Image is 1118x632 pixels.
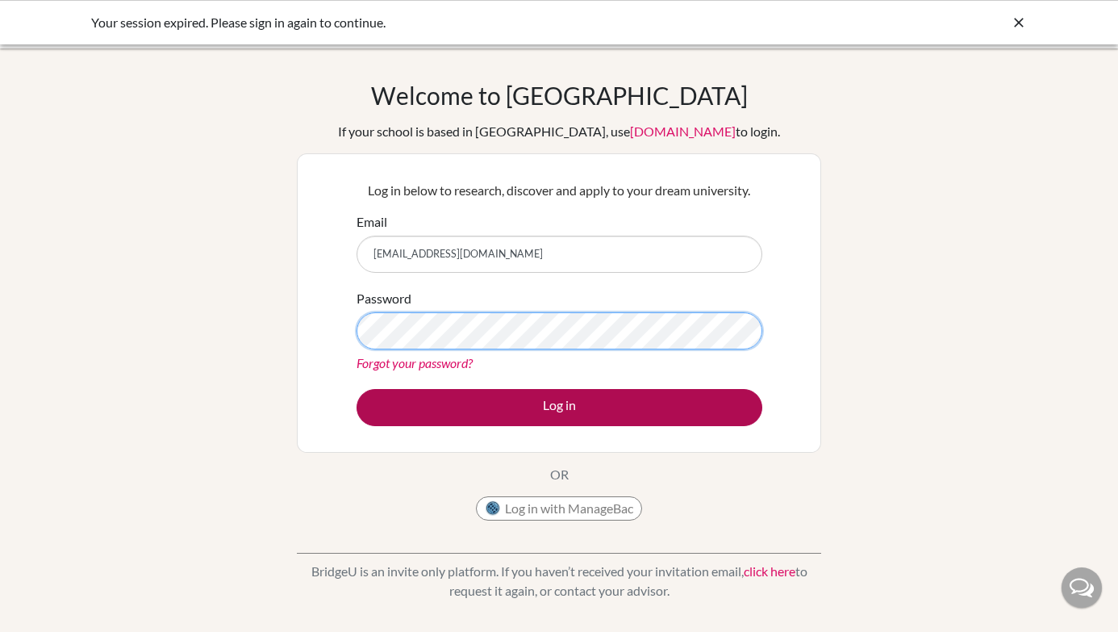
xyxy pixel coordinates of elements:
p: Log in below to research, discover and apply to your dream university. [357,181,762,200]
label: Password [357,289,411,308]
a: Forgot your password? [357,355,473,370]
span: Help [37,11,70,26]
div: If your school is based in [GEOGRAPHIC_DATA], use to login. [338,122,780,141]
p: OR [550,465,569,484]
button: Log in with ManageBac [476,496,642,521]
a: [DOMAIN_NAME] [630,123,736,139]
a: click here [744,563,795,579]
h1: Welcome to [GEOGRAPHIC_DATA] [371,81,748,110]
button: Log in [357,389,762,426]
p: BridgeU is an invite only platform. If you haven’t received your invitation email, to request it ... [297,562,821,601]
label: Email [357,212,387,232]
div: Your session expired. Please sign in again to continue. [91,13,785,32]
